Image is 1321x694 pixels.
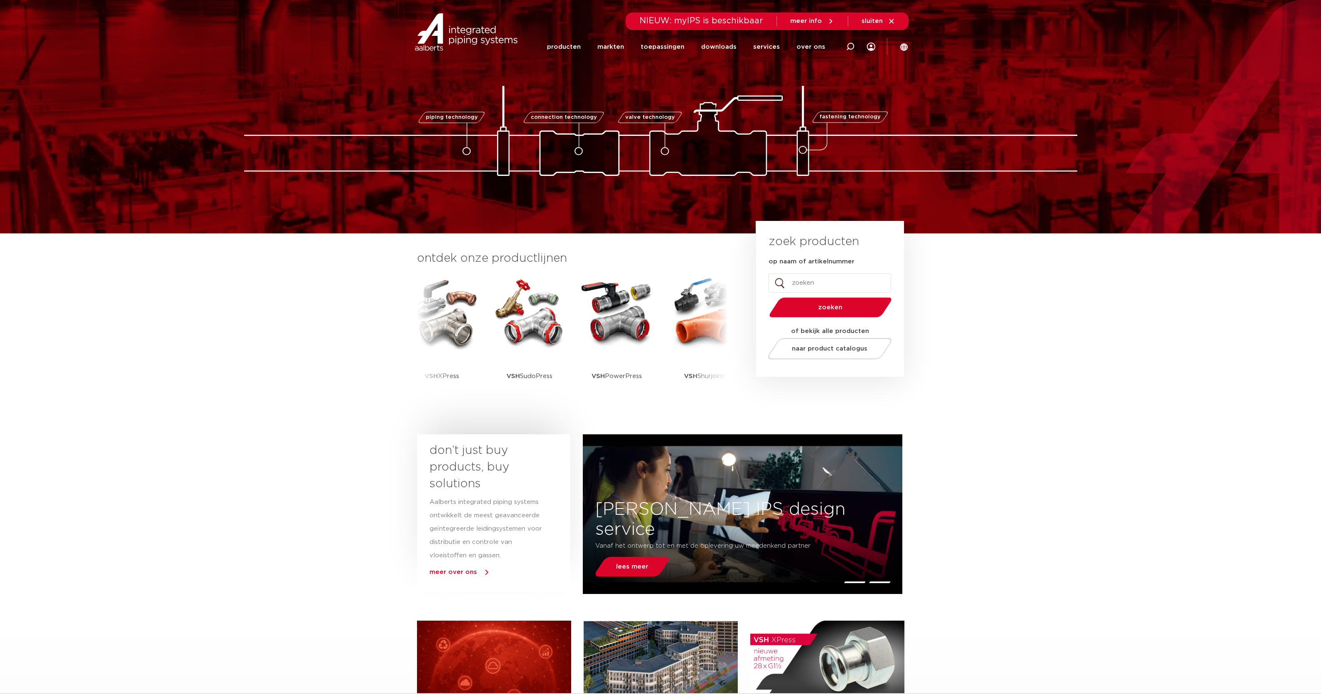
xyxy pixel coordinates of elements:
span: valve technology [625,115,675,120]
span: lees meer [616,564,648,570]
h3: don’t just buy products, buy solutions [430,442,543,492]
a: markten [597,30,624,64]
a: naar product catalogus [766,338,894,359]
p: Vanaf het ontwerp tot en met de oplevering uw meedenkend partner [595,539,840,553]
a: meer info [790,18,834,25]
span: zoeken [791,304,870,311]
a: downloads [701,30,737,64]
a: toepassingen [641,30,684,64]
h3: [PERSON_NAME] IPS design service [583,499,902,539]
p: Aalberts integrated piping systems ontwikkelt de meest geavanceerde geïntegreerde leidingsystemen... [430,496,543,562]
nav: Menu [547,30,825,64]
li: Page dot 2 [869,581,891,583]
span: meer info [790,18,822,24]
p: Shurjoint [684,350,724,402]
strong: VSH [684,373,697,379]
a: meer over ons [430,569,477,575]
a: sluiten [862,18,895,25]
strong: VSH [592,373,605,379]
span: piping technology [426,115,478,120]
div: my IPS [867,30,875,64]
strong: of bekijk alle producten [791,328,869,334]
a: over ons [797,30,825,64]
a: services [753,30,780,64]
p: SudoPress [507,350,552,402]
h3: ontdek onze productlijnen [417,250,728,267]
a: VSHShurjoint [667,275,742,402]
a: lees meer [593,557,672,576]
label: op naam of artikelnummer [769,258,854,266]
input: zoeken [769,273,891,293]
span: naar product catalogus [792,346,867,352]
li: Page dot 1 [844,581,866,583]
span: sluiten [862,18,883,24]
a: producten [547,30,581,64]
span: NIEUW: myIPS is beschikbaar [639,17,763,25]
h3: zoek producten [769,233,859,250]
span: connection technology [530,115,597,120]
p: XPress [425,350,459,402]
strong: VSH [425,373,438,379]
p: PowerPress [592,350,642,402]
a: VSHPowerPress [579,275,654,402]
span: fastening technology [819,115,881,120]
strong: VSH [507,373,520,379]
a: VSHSudoPress [492,275,567,402]
button: zoeken [766,297,895,318]
a: VSHXPress [405,275,479,402]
